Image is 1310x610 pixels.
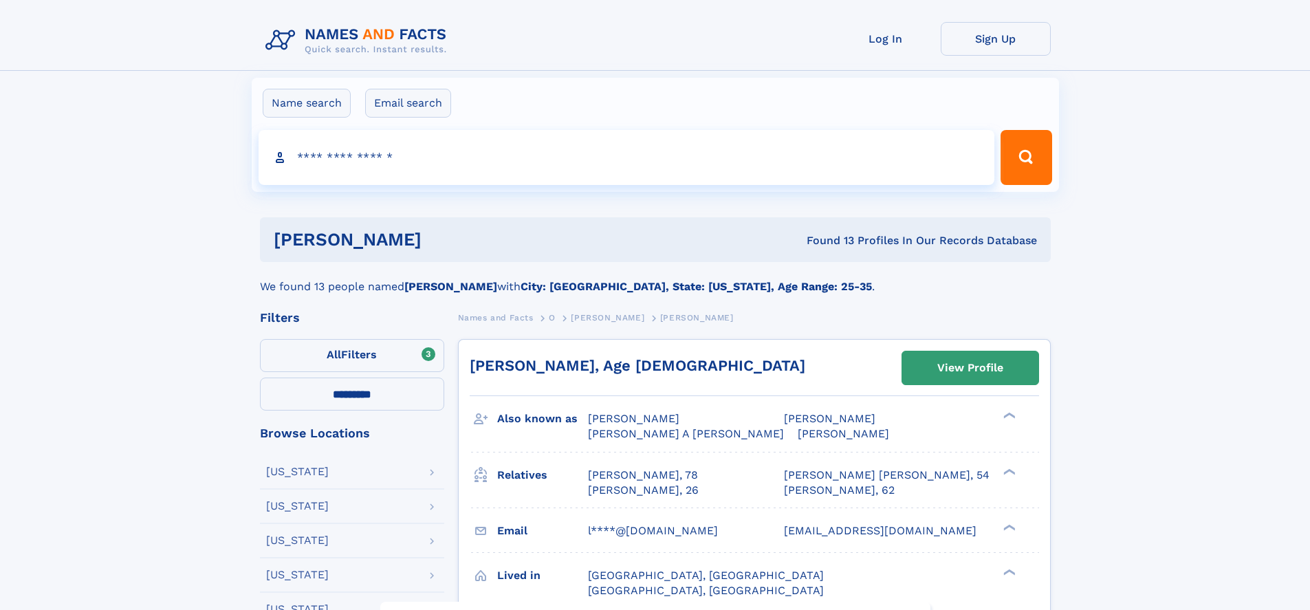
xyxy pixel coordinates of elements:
[588,569,824,582] span: [GEOGRAPHIC_DATA], [GEOGRAPHIC_DATA]
[497,407,588,431] h3: Also known as
[260,262,1051,295] div: We found 13 people named with .
[571,309,644,326] a: [PERSON_NAME]
[260,312,444,324] div: Filters
[660,313,734,323] span: [PERSON_NAME]
[470,357,805,374] a: [PERSON_NAME], Age [DEMOGRAPHIC_DATA]
[549,313,556,323] span: O
[588,584,824,597] span: [GEOGRAPHIC_DATA], [GEOGRAPHIC_DATA]
[571,313,644,323] span: [PERSON_NAME]
[365,89,451,118] label: Email search
[798,427,889,440] span: [PERSON_NAME]
[260,427,444,439] div: Browse Locations
[588,468,698,483] a: [PERSON_NAME], 78
[266,466,329,477] div: [US_STATE]
[588,412,679,425] span: [PERSON_NAME]
[784,483,895,498] a: [PERSON_NAME], 62
[902,351,1038,384] a: View Profile
[259,130,995,185] input: search input
[266,535,329,546] div: [US_STATE]
[1000,411,1016,420] div: ❯
[937,352,1003,384] div: View Profile
[784,524,976,537] span: [EMAIL_ADDRESS][DOMAIN_NAME]
[497,519,588,543] h3: Email
[266,501,329,512] div: [US_STATE]
[327,348,341,361] span: All
[497,464,588,487] h3: Relatives
[784,412,875,425] span: [PERSON_NAME]
[1000,467,1016,476] div: ❯
[831,22,941,56] a: Log In
[1000,523,1016,532] div: ❯
[521,280,872,293] b: City: [GEOGRAPHIC_DATA], State: [US_STATE], Age Range: 25-35
[458,309,534,326] a: Names and Facts
[614,233,1037,248] div: Found 13 Profiles In Our Records Database
[1000,567,1016,576] div: ❯
[588,427,784,440] span: [PERSON_NAME] A [PERSON_NAME]
[549,309,556,326] a: O
[263,89,351,118] label: Name search
[274,231,614,248] h1: [PERSON_NAME]
[941,22,1051,56] a: Sign Up
[266,569,329,580] div: [US_STATE]
[497,564,588,587] h3: Lived in
[260,22,458,59] img: Logo Names and Facts
[1001,130,1051,185] button: Search Button
[260,339,444,372] label: Filters
[784,468,990,483] a: [PERSON_NAME] [PERSON_NAME], 54
[404,280,497,293] b: [PERSON_NAME]
[588,483,699,498] a: [PERSON_NAME], 26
